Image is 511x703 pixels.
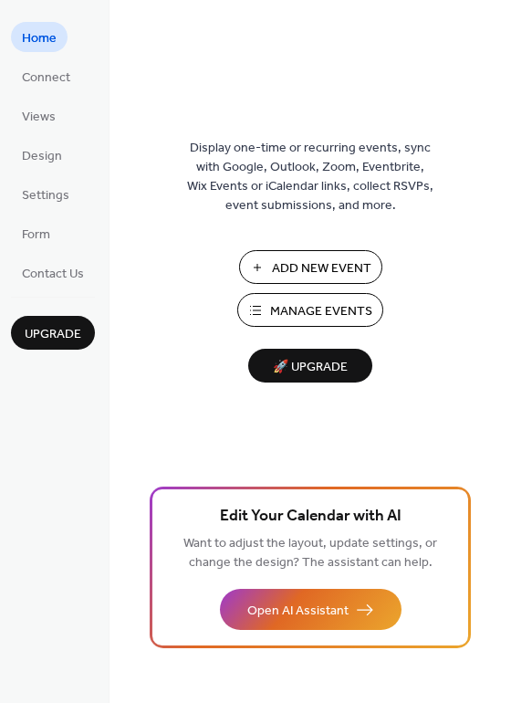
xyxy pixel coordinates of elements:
[270,302,372,321] span: Manage Events
[11,22,68,52] a: Home
[22,226,50,245] span: Form
[187,139,433,215] span: Display one-time or recurring events, sync with Google, Outlook, Zoom, Eventbrite, Wix Events or ...
[237,293,383,327] button: Manage Events
[11,179,80,209] a: Settings
[11,140,73,170] a: Design
[220,589,401,630] button: Open AI Assistant
[22,265,84,284] span: Contact Us
[183,531,437,575] span: Want to adjust the layout, update settings, or change the design? The assistant can help.
[220,504,401,530] span: Edit Your Calendar with AI
[22,186,69,205] span: Settings
[11,257,95,288] a: Contact Us
[22,29,57,48] span: Home
[247,602,349,621] span: Open AI Assistant
[22,68,70,88] span: Connect
[11,316,95,350] button: Upgrade
[239,250,382,284] button: Add New Event
[248,349,372,383] button: 🚀 Upgrade
[22,147,62,166] span: Design
[25,325,81,344] span: Upgrade
[272,259,371,278] span: Add New Event
[22,108,56,127] span: Views
[11,218,61,248] a: Form
[259,355,361,380] span: 🚀 Upgrade
[11,100,67,131] a: Views
[11,61,81,91] a: Connect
